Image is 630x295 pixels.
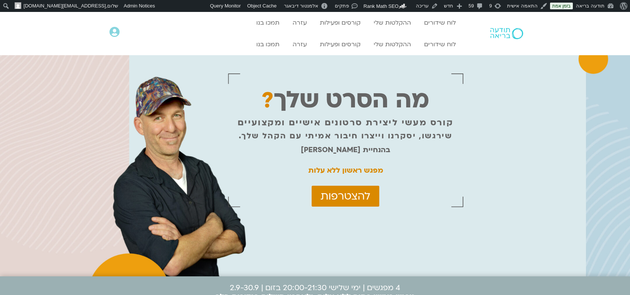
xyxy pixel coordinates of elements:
[370,16,415,30] a: ההקלטות שלי
[420,16,460,30] a: לוח שידורים
[253,37,283,51] a: תמכו בנו
[24,3,106,9] span: [EMAIL_ADDRESS][DOMAIN_NAME]
[253,16,283,30] a: תמכו בנו
[364,3,399,9] span: Rank Math SEO
[370,37,415,51] a: ההקלטות שלי
[490,28,523,39] img: תודעה בריאה
[420,37,460,51] a: לוח שידורים
[262,86,274,115] span: ?
[550,3,573,9] a: בזמן אמת
[289,16,311,30] a: עזרה
[239,131,452,141] p: שירגשו, יסקרנו וייצרו חיבור אמיתי עם הקהל שלך.
[289,37,311,51] a: עזרה
[301,145,390,155] strong: בהנחיית [PERSON_NAME]
[308,166,383,175] strong: מפגש ראשון ללא עלות
[262,95,429,105] p: מה הסרט שלך
[321,190,370,202] span: להצטרפות
[312,186,379,207] a: להצטרפות
[238,118,453,128] p: קורס מעשי ליצירת סרטונים אישיים ומקצועיים
[316,37,364,51] a: קורסים ופעילות
[316,16,364,30] a: קורסים ופעילות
